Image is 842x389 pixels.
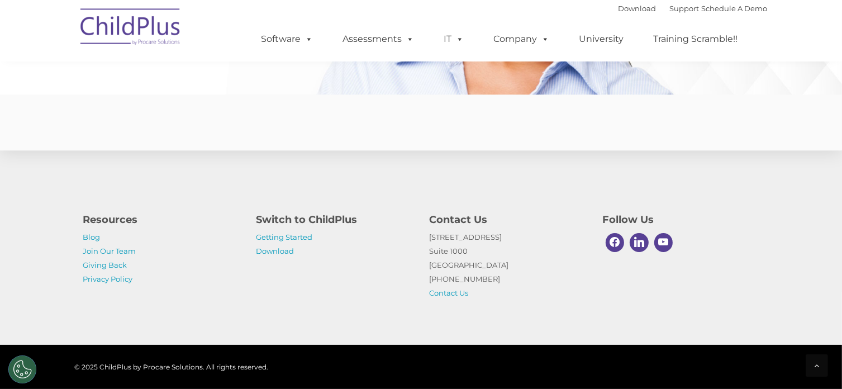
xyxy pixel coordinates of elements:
[250,28,325,50] a: Software
[256,212,413,227] h4: Switch to ChildPlus
[603,230,627,255] a: Facebook
[83,212,240,227] h4: Resources
[256,246,294,255] a: Download
[651,230,676,255] a: Youtube
[83,260,127,269] a: Giving Back
[619,4,657,13] a: Download
[430,288,469,297] a: Contact Us
[619,4,768,13] font: |
[75,363,269,371] span: © 2025 ChildPlus by Procare Solutions. All rights reserved.
[670,4,700,13] a: Support
[332,28,426,50] a: Assessments
[430,230,586,300] p: [STREET_ADDRESS] Suite 1000 [GEOGRAPHIC_DATA] [PHONE_NUMBER]
[433,28,475,50] a: IT
[603,212,759,227] h4: Follow Us
[8,355,36,383] button: Cookies Settings
[627,230,651,255] a: Linkedin
[256,233,313,241] a: Getting Started
[568,28,635,50] a: University
[430,212,586,227] h4: Contact Us
[83,274,133,283] a: Privacy Policy
[75,1,187,56] img: ChildPlus by Procare Solutions
[702,4,768,13] a: Schedule A Demo
[643,28,749,50] a: Training Scramble!!
[83,233,101,241] a: Blog
[483,28,561,50] a: Company
[83,246,136,255] a: Join Our Team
